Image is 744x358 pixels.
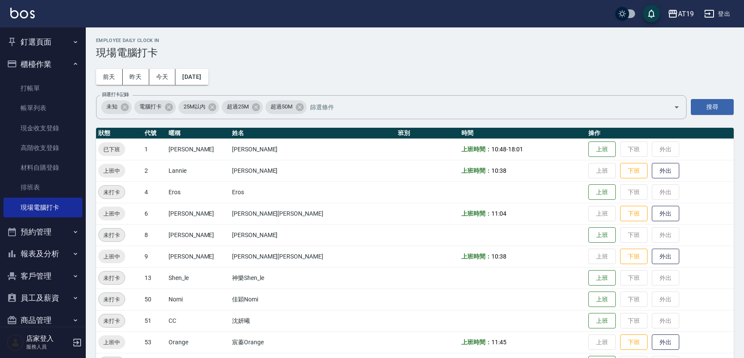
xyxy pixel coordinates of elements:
[620,163,648,179] button: 下班
[101,102,123,111] span: 未知
[3,221,82,243] button: 預約管理
[459,138,586,160] td: -
[230,224,396,246] td: [PERSON_NAME]
[10,8,35,18] img: Logo
[102,91,129,98] label: 篩選打卡記錄
[99,274,125,283] span: 未打卡
[3,309,82,331] button: 商品管理
[99,231,125,240] span: 未打卡
[96,47,734,59] h3: 現場電腦打卡
[491,339,506,346] span: 11:45
[620,334,648,350] button: 下班
[588,270,616,286] button: 上班
[142,310,166,331] td: 51
[670,100,684,114] button: Open
[461,167,491,174] b: 上班時間：
[652,249,679,265] button: 外出
[265,100,307,114] div: 超過50M
[166,289,230,310] td: Nomi
[491,146,506,153] span: 10:48
[3,138,82,158] a: 高階收支登錄
[123,69,149,85] button: 昨天
[134,102,167,111] span: 電腦打卡
[3,31,82,53] button: 釘選頁面
[620,249,648,265] button: 下班
[149,69,176,85] button: 今天
[142,331,166,353] td: 53
[26,334,70,343] h5: 店家登入
[166,267,230,289] td: Shen_le
[178,102,211,111] span: 25M以內
[142,160,166,181] td: 2
[461,253,491,260] b: 上班時間：
[265,102,298,111] span: 超過50M
[3,98,82,118] a: 帳單列表
[96,38,734,43] h2: Employee Daily Clock In
[643,5,660,22] button: save
[588,227,616,243] button: 上班
[620,206,648,222] button: 下班
[98,166,125,175] span: 上班中
[678,9,694,19] div: AT19
[98,338,125,347] span: 上班中
[652,163,679,179] button: 外出
[230,267,396,289] td: 神樂Shen_le
[230,203,396,224] td: [PERSON_NAME][PERSON_NAME]
[142,203,166,224] td: 6
[166,138,230,160] td: [PERSON_NAME]
[3,198,82,217] a: 現場電腦打卡
[230,160,396,181] td: [PERSON_NAME]
[98,252,125,261] span: 上班中
[142,138,166,160] td: 1
[134,100,176,114] div: 電腦打卡
[3,287,82,309] button: 員工及薪資
[664,5,697,23] button: AT19
[99,316,125,325] span: 未打卡
[99,295,125,304] span: 未打卡
[588,184,616,200] button: 上班
[461,339,491,346] b: 上班時間：
[178,100,220,114] div: 25M以內
[166,181,230,203] td: Eros
[701,6,734,22] button: 登出
[3,118,82,138] a: 現金收支登錄
[230,310,396,331] td: 沈妍曦
[691,99,734,115] button: 搜尋
[3,78,82,98] a: 打帳單
[586,128,734,139] th: 操作
[308,99,659,114] input: 篩選條件
[175,69,208,85] button: [DATE]
[7,334,24,351] img: Person
[101,100,132,114] div: 未知
[142,289,166,310] td: 50
[98,145,125,154] span: 已下班
[142,224,166,246] td: 8
[142,267,166,289] td: 13
[166,128,230,139] th: 暱稱
[491,167,506,174] span: 10:38
[230,331,396,353] td: 宸蓁Orange
[96,69,123,85] button: 前天
[230,128,396,139] th: 姓名
[166,310,230,331] td: CC
[588,313,616,329] button: 上班
[508,146,523,153] span: 18:01
[230,246,396,267] td: [PERSON_NAME][PERSON_NAME]
[98,209,125,218] span: 上班中
[3,265,82,287] button: 客戶管理
[588,292,616,307] button: 上班
[222,100,263,114] div: 超過25M
[142,246,166,267] td: 9
[396,128,459,139] th: 班別
[230,181,396,203] td: Eros
[99,188,125,197] span: 未打卡
[142,128,166,139] th: 代號
[652,334,679,350] button: 外出
[230,138,396,160] td: [PERSON_NAME]
[166,203,230,224] td: [PERSON_NAME]
[588,141,616,157] button: 上班
[166,160,230,181] td: Lannie
[166,224,230,246] td: [PERSON_NAME]
[491,210,506,217] span: 11:04
[3,243,82,265] button: 報表及分析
